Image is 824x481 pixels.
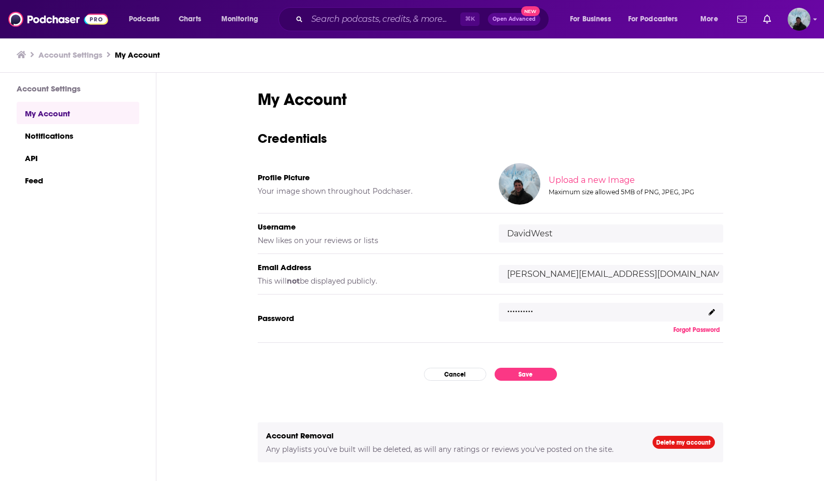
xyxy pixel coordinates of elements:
h3: Account Settings [17,84,139,93]
input: username [499,224,723,243]
h5: Password [258,313,482,323]
h5: Account Removal [266,431,636,440]
button: Cancel [424,368,486,381]
img: Podchaser - Follow, Share and Rate Podcasts [8,9,108,29]
h1: My Account [258,89,723,110]
a: Delete my account [653,436,715,449]
span: More [700,12,718,26]
button: Show profile menu [788,8,810,31]
h5: Your image shown throughout Podchaser. [258,186,482,196]
img: Your profile image [499,163,540,205]
button: Forgot Password [670,326,723,334]
p: .......... [507,300,533,315]
a: Notifications [17,124,139,146]
button: open menu [563,11,624,28]
input: Search podcasts, credits, & more... [307,11,460,28]
div: Maximum size allowed 5MB of PNG, JPEG, JPG [549,188,721,196]
span: For Business [570,12,611,26]
img: User Profile [788,8,810,31]
a: My Account [17,102,139,124]
span: Logged in as DavidWest [788,8,810,31]
button: open menu [693,11,731,28]
h5: Username [258,222,482,232]
h5: Any playlists you've built will be deleted, as will any ratings or reviews you've posted on the s... [266,445,636,454]
button: open menu [122,11,173,28]
h5: Email Address [258,262,482,272]
a: Show notifications dropdown [733,10,751,28]
span: For Podcasters [628,12,678,26]
b: not [287,276,300,286]
h3: Credentials [258,130,723,146]
button: Save [495,368,557,381]
div: Search podcasts, credits, & more... [288,7,559,31]
a: Charts [172,11,207,28]
span: New [521,6,540,16]
h5: New likes on your reviews or lists [258,236,482,245]
button: open menu [621,11,693,28]
h5: This will be displayed publicly. [258,276,482,286]
button: Open AdvancedNew [488,13,540,25]
span: Monitoring [221,12,258,26]
a: API [17,146,139,169]
h5: Profile Picture [258,172,482,182]
a: Show notifications dropdown [759,10,775,28]
span: Open Advanced [493,17,536,22]
input: email [499,265,723,283]
span: Charts [179,12,201,26]
a: My Account [115,50,160,60]
a: Account Settings [38,50,102,60]
a: Feed [17,169,139,191]
button: open menu [214,11,272,28]
span: ⌘ K [460,12,480,26]
span: Podcasts [129,12,160,26]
